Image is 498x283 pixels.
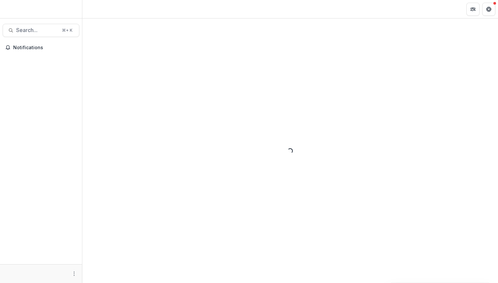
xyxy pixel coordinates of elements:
button: Notifications [3,42,79,53]
button: More [70,270,78,278]
div: ⌘ + K [61,27,74,34]
button: Partners [466,3,480,16]
button: Get Help [482,3,495,16]
button: Search... [3,24,79,37]
span: Notifications [13,45,77,51]
span: Search... [16,27,58,33]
